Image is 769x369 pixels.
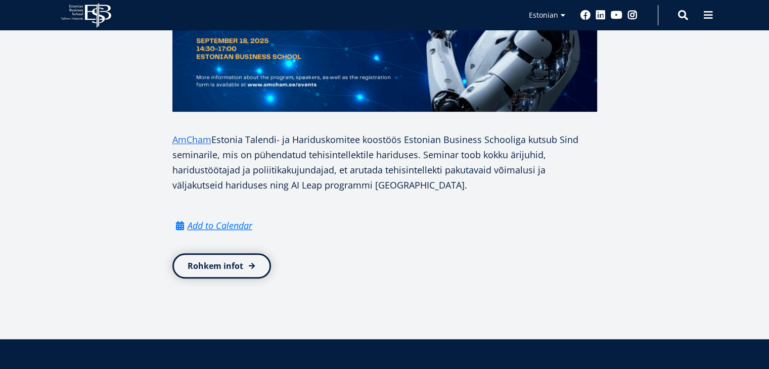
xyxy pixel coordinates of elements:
[172,218,252,233] a: Add to Calendar
[596,10,606,20] a: Linkedin
[172,253,271,279] a: Rohkem infot
[627,10,638,20] a: Instagram
[611,10,622,20] a: Youtube
[172,132,597,193] p: Estonia Talendi- ja Hariduskomitee koostöös Estonian Business Schooliga kutsub Sind seminarile, m...
[188,218,252,233] em: Add to Calendar
[172,132,211,147] a: AmCham
[580,10,591,20] a: Facebook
